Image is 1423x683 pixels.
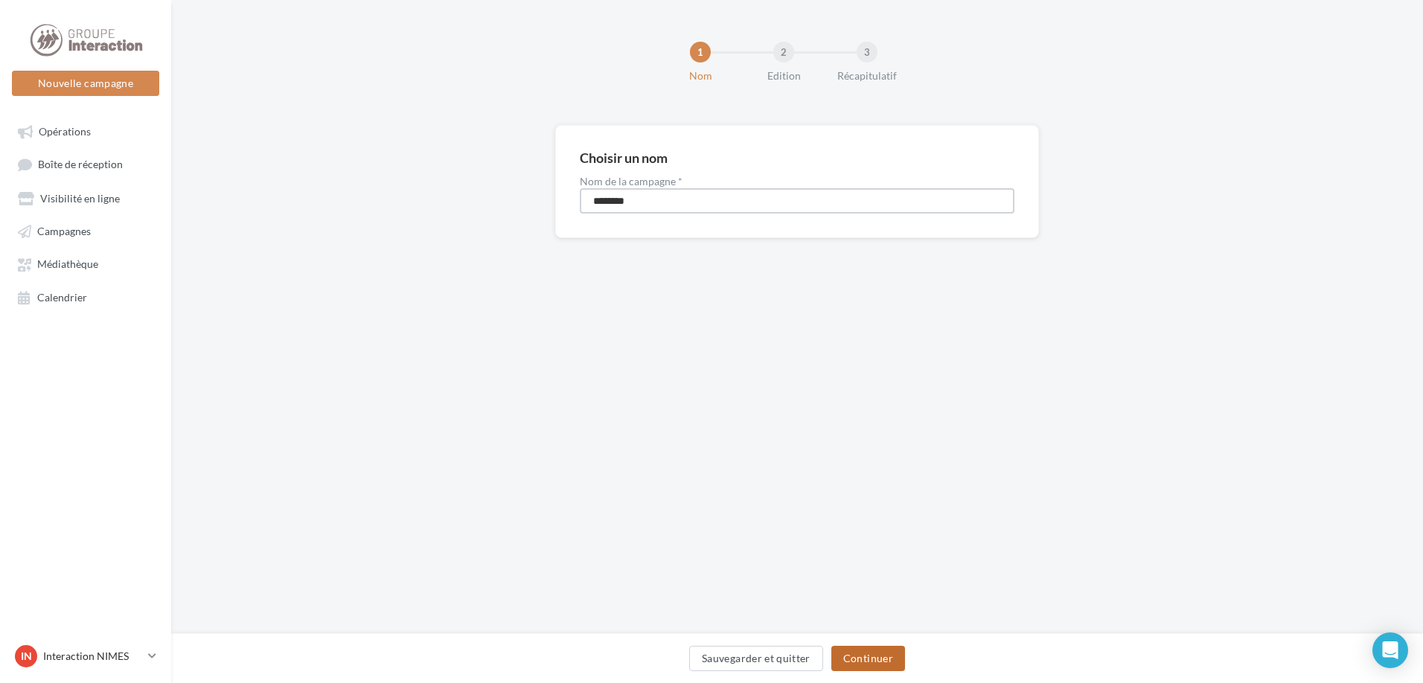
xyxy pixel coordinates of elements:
[37,225,91,237] span: Campagnes
[9,250,162,277] a: Médiathèque
[689,646,823,671] button: Sauvegarder et quitter
[1372,632,1408,668] div: Open Intercom Messenger
[9,283,162,310] a: Calendrier
[12,71,159,96] button: Nouvelle campagne
[9,185,162,211] a: Visibilité en ligne
[831,646,905,671] button: Continuer
[773,42,794,62] div: 2
[9,150,162,178] a: Boîte de réception
[9,217,162,244] a: Campagnes
[40,192,120,205] span: Visibilité en ligne
[38,158,123,171] span: Boîte de réception
[736,68,831,83] div: Edition
[580,151,668,164] div: Choisir un nom
[43,649,142,664] p: Interaction NIMES
[857,42,877,62] div: 3
[21,649,32,664] span: IN
[580,176,1014,187] label: Nom de la campagne *
[39,125,91,138] span: Opérations
[819,68,915,83] div: Récapitulatif
[690,42,711,62] div: 1
[12,642,159,670] a: IN Interaction NIMES
[9,118,162,144] a: Opérations
[37,291,87,304] span: Calendrier
[37,258,98,271] span: Médiathèque
[653,68,748,83] div: Nom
